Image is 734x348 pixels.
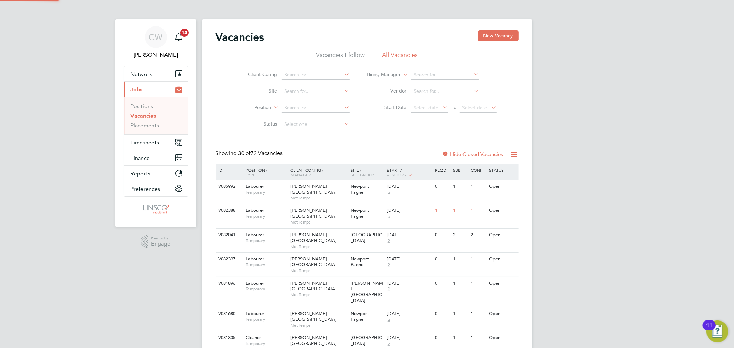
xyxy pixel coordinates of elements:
label: Start Date [367,104,406,110]
span: Labourer [246,207,264,213]
div: 1 [469,204,487,217]
label: Vendor [367,88,406,94]
div: Reqd [433,164,451,176]
span: 72 Vacancies [238,150,283,157]
img: linsco-logo-retina.png [141,204,170,215]
div: 1 [451,253,469,265]
div: Client Config / [289,164,349,181]
div: Position / [241,164,289,181]
span: Network [131,71,152,77]
div: 1 [451,331,469,344]
a: 12 [172,26,185,48]
span: To [449,103,458,112]
div: V081680 [217,307,241,320]
div: Open [487,277,517,290]
a: Go to home page [124,204,188,215]
span: Chloe Whittall [124,51,188,59]
div: [DATE] [387,208,432,214]
button: Jobs [124,82,188,97]
div: V085992 [217,180,241,193]
div: 1 [451,204,469,217]
span: 2 [387,262,391,268]
div: Open [487,307,517,320]
h2: Vacancies [216,30,264,44]
a: Placements [131,122,159,129]
input: Search for... [282,103,350,113]
span: Newport Pagnell [351,256,369,268]
span: [GEOGRAPHIC_DATA] [351,335,382,346]
div: V082397 [217,253,241,265]
a: Powered byEngage [141,235,170,248]
div: [DATE] [387,281,432,286]
div: V081896 [217,277,241,290]
div: Showing [216,150,284,157]
div: 11 [706,325,712,334]
span: Site Group [351,172,374,177]
li: All Vacancies [382,51,418,63]
nav: Main navigation [115,19,196,227]
span: Newport Pagnell [351,311,369,322]
input: Search for... [282,70,350,80]
a: Positions [131,103,153,109]
div: 1 [469,331,487,344]
span: 2 [387,286,391,292]
div: [DATE] [387,232,432,238]
span: Select date [414,105,438,111]
span: Type [246,172,255,177]
div: 0 [433,307,451,320]
span: [PERSON_NAME][GEOGRAPHIC_DATA] [290,183,337,195]
label: Hiring Manager [361,71,401,78]
input: Search for... [411,70,479,80]
span: 2 [387,238,391,244]
div: 1 [451,307,469,320]
div: Open [487,229,517,241]
div: Conf [469,164,487,176]
span: Labourer [246,183,264,189]
div: 1 [451,277,469,290]
div: 2 [469,229,487,241]
div: [DATE] [387,311,432,317]
span: Net Temps [290,292,347,297]
span: [GEOGRAPHIC_DATA] [351,232,382,243]
div: 1 [469,277,487,290]
div: Status [487,164,517,176]
li: Vacancies I follow [316,51,365,63]
div: 1 [469,253,487,265]
div: 0 [433,180,451,193]
span: Jobs [131,86,143,93]
a: CW[PERSON_NAME] [124,26,188,59]
div: 1 [469,180,487,193]
span: 2 [387,189,391,195]
div: Open [487,253,517,265]
span: Temporary [246,214,287,219]
label: Position [232,104,271,111]
span: 3 [387,214,391,219]
span: Engage [151,241,170,247]
div: V082041 [217,229,241,241]
span: Temporary [246,317,287,322]
span: Select date [462,105,487,111]
div: Jobs [124,97,188,134]
span: Labourer [246,280,264,286]
div: Open [487,180,517,193]
span: Reports [131,170,151,177]
div: V082388 [217,204,241,217]
span: Temporary [246,262,287,268]
span: Cleaner [246,335,261,340]
button: Open Resource Center, 11 new notifications [706,320,728,342]
div: Open [487,331,517,344]
button: Network [124,66,188,81]
div: 0 [433,229,451,241]
span: Net Temps [290,219,347,225]
span: Labourer [246,311,264,316]
div: 1 [451,180,469,193]
input: Search for... [282,87,350,96]
span: Temporary [246,238,287,243]
span: Manager [290,172,311,177]
div: V081305 [217,331,241,344]
button: Preferences [124,181,188,196]
span: Labourer [246,256,264,262]
span: [PERSON_NAME][GEOGRAPHIC_DATA] [290,256,337,268]
span: [PERSON_NAME][GEOGRAPHIC_DATA] [351,280,383,304]
span: 2 [387,317,391,323]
